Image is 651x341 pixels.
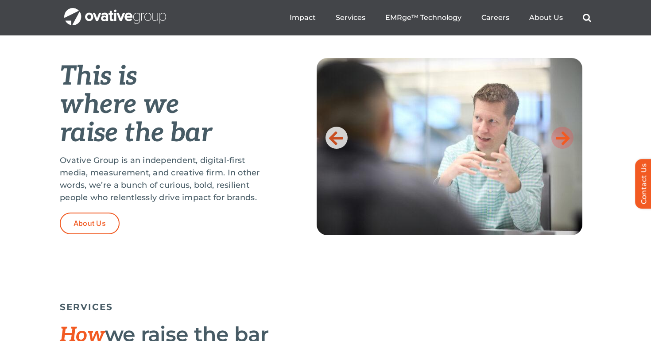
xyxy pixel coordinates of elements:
a: OG_Full_horizontal_WHT [64,7,166,15]
a: EMRge™ Technology [385,13,461,22]
a: Careers [481,13,509,22]
a: About Us [60,213,120,234]
a: Impact [290,13,316,22]
img: Home-Raise-the-Bar-2.jpeg [317,58,582,235]
em: This is [60,61,137,93]
nav: Menu [290,4,591,32]
a: About Us [529,13,563,22]
a: Search [583,13,591,22]
span: About Us [74,219,106,228]
a: Services [336,13,365,22]
em: where we [60,89,179,121]
em: raise the bar [60,117,212,149]
h5: SERVICES [60,302,591,312]
p: Ovative Group is an independent, digital-first media, measurement, and creative firm. In other wo... [60,154,272,204]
